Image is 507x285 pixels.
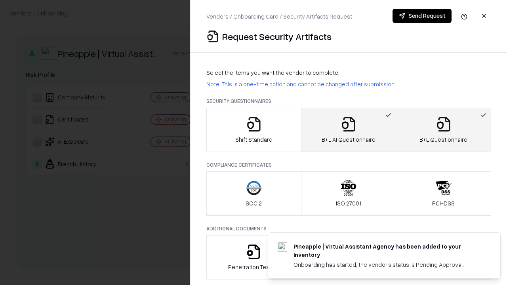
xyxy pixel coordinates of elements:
p: Additional Documents [206,225,491,232]
p: B+L Questionnaire [419,135,467,144]
p: B+L AI Questionnaire [322,135,375,144]
button: Shift Standard [206,108,301,152]
p: Compliance Certificates [206,161,491,168]
p: Request Security Artifacts [222,30,332,43]
button: Send Request [393,9,452,23]
button: ISO 27001 [301,171,396,216]
button: Penetration Testing [206,235,301,279]
p: ISO 27001 [336,199,361,207]
p: PCI-DSS [432,199,455,207]
p: Penetration Testing [228,263,279,271]
button: SOC 2 [206,171,301,216]
button: B+L Questionnaire [396,108,491,152]
p: Select the items you want the vendor to complete: [206,68,491,77]
p: Security Questionnaires [206,98,491,104]
div: Pineapple | Virtual Assistant Agency has been added to your inventory [294,242,481,259]
p: SOC 2 [246,199,262,207]
p: Note: This is a one-time action and cannot be changed after submission. [206,80,491,88]
button: B+L AI Questionnaire [301,108,396,152]
button: PCI-DSS [396,171,491,216]
img: trypineapple.com [278,242,287,252]
p: Shift Standard [235,135,273,144]
div: Onboarding has started, the vendor's status is Pending Approval. [294,260,481,269]
p: Vendors / Onboarding Card / Security Artifacts Request [206,12,352,21]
